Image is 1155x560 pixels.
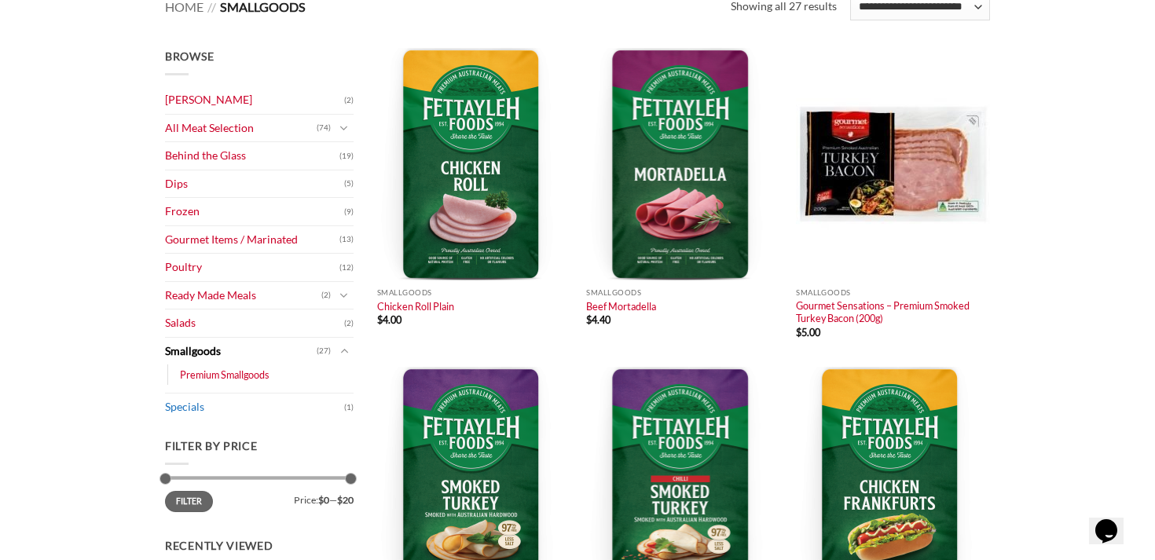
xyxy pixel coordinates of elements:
[796,48,990,280] img: Gourmet Sensations – Premium Smoked Turkey Bacon (200g)
[165,86,344,114] a: [PERSON_NAME]
[586,300,656,313] a: Beef Mortadella
[165,338,317,365] a: Smallgoods
[344,312,354,335] span: (2)
[586,288,780,297] p: Smallgoods
[796,299,990,325] a: Gourmet Sensations – Premium Smoked Turkey Bacon (200g)
[165,142,339,170] a: Behind the Glass
[339,256,354,280] span: (12)
[796,326,801,339] span: $
[377,288,571,297] p: Smallgoods
[586,313,592,326] span: $
[165,282,321,309] a: Ready Made Meals
[377,300,454,313] a: Chicken Roll Plain
[165,49,214,63] span: Browse
[344,200,354,224] span: (9)
[339,228,354,251] span: (13)
[344,89,354,112] span: (2)
[165,491,213,512] button: Filter
[318,494,329,506] span: $0
[796,326,820,339] bdi: 5.00
[165,115,317,142] a: All Meat Selection
[377,313,383,326] span: $
[344,172,354,196] span: (5)
[377,313,401,326] bdi: 4.00
[165,439,258,452] span: Filter by price
[165,539,273,552] span: Recently Viewed
[339,145,354,168] span: (19)
[165,226,339,254] a: Gourmet Items / Marinated
[377,48,571,280] img: Chicken Roll Plain
[165,254,339,281] a: Poultry
[586,48,780,280] img: Beef Mortadella
[335,119,354,137] button: Toggle
[165,393,344,421] a: Specials
[317,339,331,363] span: (27)
[796,288,990,297] p: Smallgoods
[165,309,344,337] a: Salads
[321,284,331,307] span: (2)
[165,170,344,198] a: Dips
[344,396,354,419] span: (1)
[1089,497,1139,544] iframe: chat widget
[165,491,354,505] div: Price: —
[335,342,354,360] button: Toggle
[586,313,610,326] bdi: 4.40
[337,494,354,506] span: $20
[317,116,331,140] span: (74)
[165,198,344,225] a: Frozen
[180,364,269,385] a: Premium Smallgoods
[335,287,354,304] button: Toggle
